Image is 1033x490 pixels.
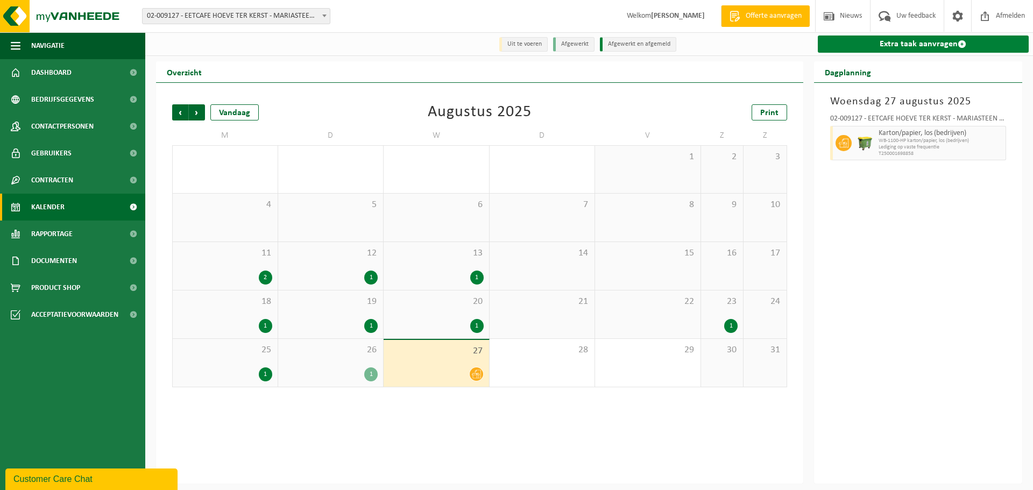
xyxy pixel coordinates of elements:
h2: Overzicht [156,61,213,82]
td: V [595,126,701,145]
div: 1 [364,367,378,381]
span: Navigatie [31,32,65,59]
span: Product Shop [31,274,80,301]
div: 1 [364,319,378,333]
span: 26 [284,344,378,356]
span: Gebruikers [31,140,72,167]
span: 14 [495,247,590,259]
div: 1 [470,271,484,285]
h3: Woensdag 27 augustus 2025 [830,94,1007,110]
span: 31 [749,344,781,356]
span: 22 [600,296,695,308]
div: 2 [259,271,272,285]
span: 02-009127 - EETCAFE HOEVE TER KERST - MARIASTEEN - GITS [142,8,330,24]
div: 02-009127 - EETCAFE HOEVE TER KERST - MARIASTEEN - GITS [830,115,1007,126]
span: 1 [600,151,695,163]
span: Lediging op vaste frequentie [879,144,1003,151]
div: Vandaag [210,104,259,120]
span: 25 [178,344,272,356]
span: Offerte aanvragen [743,11,804,22]
span: Documenten [31,247,77,274]
span: Print [760,109,779,117]
span: Vorige [172,104,188,120]
span: 10 [749,199,781,211]
td: M [172,126,278,145]
strong: [PERSON_NAME] [651,12,705,20]
span: Volgende [189,104,205,120]
span: 18 [178,296,272,308]
div: Augustus 2025 [428,104,532,120]
span: Contracten [31,167,73,194]
span: 3 [749,151,781,163]
td: D [278,126,384,145]
span: 29 [600,344,695,356]
h2: Dagplanning [814,61,882,82]
span: 8 [600,199,695,211]
span: Kalender [31,194,65,221]
span: 28 [495,344,590,356]
div: 1 [724,319,738,333]
span: 13 [389,247,484,259]
span: Rapportage [31,221,73,247]
div: 1 [259,367,272,381]
span: 7 [495,199,590,211]
div: 1 [470,319,484,333]
span: Acceptatievoorwaarden [31,301,118,328]
span: 30 [706,344,738,356]
span: Contactpersonen [31,113,94,140]
div: 1 [259,319,272,333]
div: 1 [364,271,378,285]
span: 17 [749,247,781,259]
a: Print [752,104,787,120]
li: Afgewerkt [553,37,595,52]
span: 11 [178,247,272,259]
td: W [384,126,490,145]
span: 21 [495,296,590,308]
span: 16 [706,247,738,259]
span: WB-1100-HP karton/papier, los (bedrijven) [879,138,1003,144]
span: 02-009127 - EETCAFE HOEVE TER KERST - MARIASTEEN - GITS [143,9,330,24]
span: 27 [389,345,484,357]
span: T250001698858 [879,151,1003,157]
li: Afgewerkt en afgemeld [600,37,676,52]
span: 20 [389,296,484,308]
span: Bedrijfsgegevens [31,86,94,113]
td: Z [744,126,787,145]
img: WB-1100-HPE-GN-50 [857,135,873,151]
span: 15 [600,247,695,259]
td: D [490,126,596,145]
a: Offerte aanvragen [721,5,810,27]
a: Extra taak aanvragen [818,35,1029,53]
span: 19 [284,296,378,308]
span: Dashboard [31,59,72,86]
span: 12 [284,247,378,259]
span: 2 [706,151,738,163]
span: 24 [749,296,781,308]
li: Uit te voeren [499,37,548,52]
span: Karton/papier, los (bedrijven) [879,129,1003,138]
td: Z [701,126,744,145]
span: 4 [178,199,272,211]
span: 6 [389,199,484,211]
span: 5 [284,199,378,211]
span: 9 [706,199,738,211]
iframe: chat widget [5,466,180,490]
span: 23 [706,296,738,308]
